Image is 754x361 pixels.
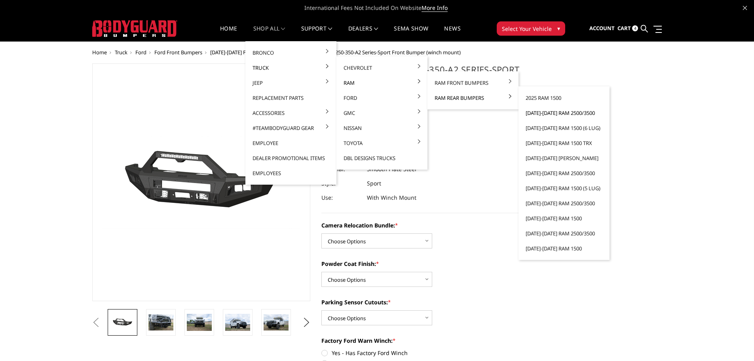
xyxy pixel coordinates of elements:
[249,136,333,151] a: Employee
[714,323,754,361] iframe: Chat Widget
[249,45,333,60] a: Bronco
[249,151,333,166] a: Dealer Promotional Items
[321,336,540,345] label: Factory Ford Warn Winch:
[92,63,311,301] a: 2023-2025 Ford F250-350-A2 Series-Sport Front Bumper (winch mount)
[522,211,606,226] a: [DATE]-[DATE] Ram 1500
[522,196,606,211] a: [DATE]-[DATE] Ram 2500/3500
[589,18,615,39] a: Account
[340,90,424,105] a: Ford
[264,314,289,331] img: 2023-2025 Ford F250-350-A2 Series-Sport Front Bumper (winch mount)
[444,26,460,41] a: News
[340,75,424,90] a: Ram
[249,75,333,90] a: Jeep
[522,226,606,241] a: [DATE]-[DATE] Ram 2500/3500
[92,20,177,37] img: BODYGUARD BUMPERS
[340,136,424,151] a: Toyota
[321,191,361,205] dt: Use:
[522,120,606,136] a: [DATE]-[DATE] Ram 1500 (6 lug)
[300,317,312,329] button: Next
[557,24,560,32] span: ▾
[249,90,333,105] a: Replacement Parts
[187,314,212,330] img: 2023-2025 Ford F250-350-A2 Series-Sport Front Bumper (winch mount)
[210,49,279,56] a: [DATE]-[DATE] Ford F250/F350
[394,26,428,41] a: SEMA Show
[287,49,461,56] span: [DATE]-[DATE] Ford F250-350-A2 Series-Sport Front Bumper (winch mount)
[431,90,515,105] a: Ram Rear Bumpers
[321,176,361,191] dt: Style:
[340,151,424,166] a: DBL Designs Trucks
[340,105,424,120] a: GMC
[253,26,285,41] a: shop all
[632,25,638,31] span: 4
[422,4,448,12] a: More Info
[367,191,416,205] dd: With Winch Mount
[340,120,424,136] a: Nissan
[522,181,606,196] a: [DATE]-[DATE] Ram 1500 (5 lug)
[301,26,332,41] a: Support
[340,60,424,75] a: Chevrolet
[321,221,540,229] label: Camera Relocation Bundle:
[522,151,606,166] a: [DATE]-[DATE] [PERSON_NAME]
[148,314,173,331] img: 2023-2025 Ford F250-350-A2 Series-Sport Front Bumper (winch mount)
[321,298,540,306] label: Parking Sensor Cutouts:
[225,314,250,330] img: 2023-2025 Ford F250-350-A2 Series-Sport Front Bumper (winch mount)
[249,60,333,75] a: Truck
[367,176,381,191] dd: Sport
[497,21,565,36] button: Select Your Vehicle
[522,90,606,105] a: 2025 Ram 1500
[321,260,540,268] label: Powder Coat Finish:
[431,75,515,90] a: Ram Front Bumpers
[589,25,615,32] span: Account
[522,105,606,120] a: [DATE]-[DATE] Ram 2500/3500
[321,63,540,93] h1: [DATE]-[DATE] Ford F250-350-A2 Series-Sport Front Bumper (winch mount)
[249,120,333,136] a: #TeamBodyguard Gear
[321,349,540,357] label: Yes - Has Factory Ford Winch
[617,25,631,32] span: Cart
[502,25,552,33] span: Select Your Vehicle
[522,166,606,181] a: [DATE]-[DATE] Ram 2500/3500
[522,241,606,256] a: [DATE]-[DATE] Ram 1500
[220,26,237,41] a: Home
[617,18,638,39] a: Cart 4
[154,49,202,56] a: Ford Front Bumpers
[115,49,127,56] a: Truck
[92,49,107,56] a: Home
[90,317,102,329] button: Previous
[249,166,333,181] a: Employees
[348,26,378,41] a: Dealers
[522,136,606,151] a: [DATE]-[DATE] Ram 1500 TRX
[135,49,146,56] a: Ford
[249,105,333,120] a: Accessories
